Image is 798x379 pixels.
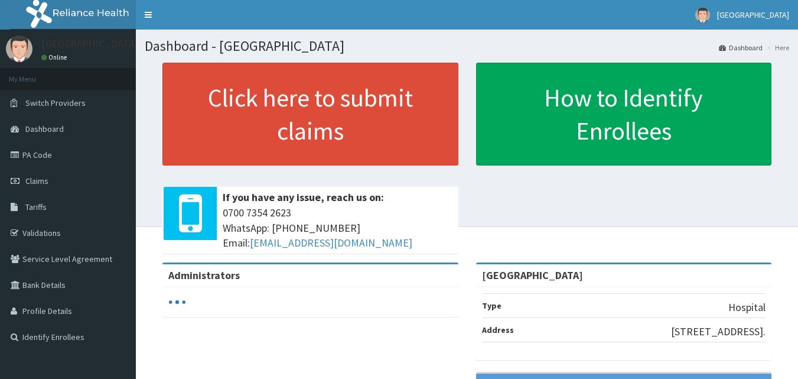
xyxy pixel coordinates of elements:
[717,9,789,20] span: [GEOGRAPHIC_DATA]
[482,325,514,335] b: Address
[482,268,583,282] strong: [GEOGRAPHIC_DATA]
[223,205,452,251] span: 0700 7354 2623 WhatsApp: [PHONE_NUMBER] Email:
[250,236,412,250] a: [EMAIL_ADDRESS][DOMAIN_NAME]
[145,38,789,54] h1: Dashboard - [GEOGRAPHIC_DATA]
[476,63,772,166] a: How to Identify Enrollees
[162,63,458,166] a: Click here to submit claims
[764,43,789,53] li: Here
[25,124,64,134] span: Dashboard
[728,300,766,315] p: Hospital
[25,176,48,186] span: Claims
[25,98,86,108] span: Switch Providers
[6,35,32,62] img: User Image
[482,300,501,311] b: Type
[719,43,763,53] a: Dashboard
[168,268,240,282] b: Administrators
[41,38,139,49] p: [GEOGRAPHIC_DATA]
[223,190,384,204] b: If you have any issue, reach us on:
[695,8,710,22] img: User Image
[41,53,70,61] a: Online
[671,324,766,339] p: [STREET_ADDRESS].
[168,293,186,311] svg: audio-loading
[25,202,47,212] span: Tariffs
